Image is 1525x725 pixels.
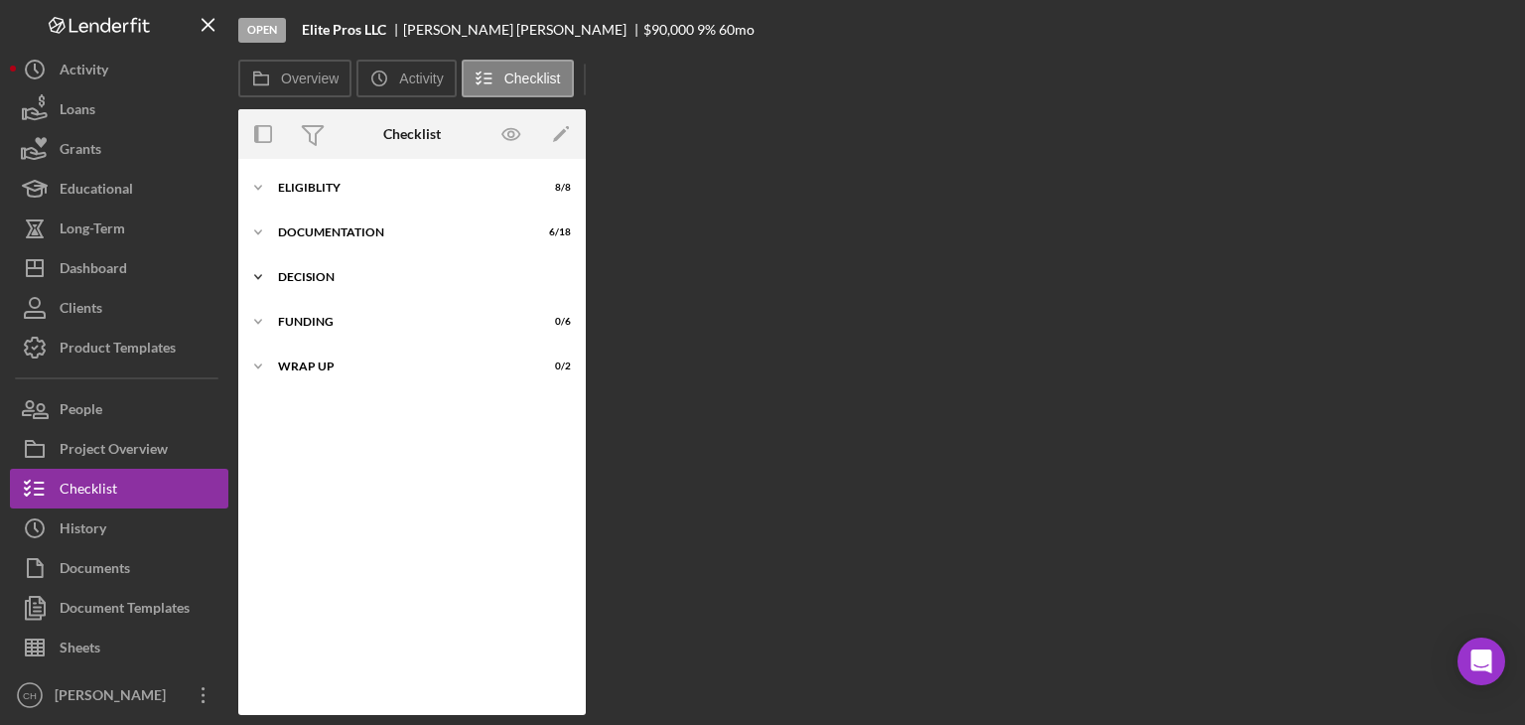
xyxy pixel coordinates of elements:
b: Elite Pros LLC [302,22,386,38]
div: Eligiblity [278,182,521,194]
div: Document Templates [60,588,190,633]
button: Document Templates [10,588,228,628]
button: Overview [238,60,351,97]
label: Overview [281,71,339,86]
div: Product Templates [60,328,176,372]
button: History [10,508,228,548]
div: Decision [278,271,561,283]
button: Project Overview [10,429,228,469]
button: Dashboard [10,248,228,288]
div: People [60,389,102,434]
label: Activity [399,71,443,86]
button: Documents [10,548,228,588]
div: [PERSON_NAME] [50,675,179,720]
button: Loans [10,89,228,129]
button: Product Templates [10,328,228,367]
button: Checklist [10,469,228,508]
div: Loans [60,89,95,134]
div: Long-Term [60,209,125,253]
div: 60 mo [719,22,755,38]
div: Sheets [60,628,100,672]
button: Clients [10,288,228,328]
div: Open [238,18,286,43]
div: Checklist [383,126,441,142]
button: Activity [356,60,456,97]
div: 0 / 6 [535,316,571,328]
button: Sheets [10,628,228,667]
div: Activity [60,50,108,94]
div: Dashboard [60,248,127,293]
div: 0 / 2 [535,361,571,372]
div: Wrap up [278,361,521,372]
div: Project Overview [60,429,168,474]
div: Checklist [60,469,117,513]
div: History [60,508,106,553]
button: Checklist [462,60,574,97]
span: $90,000 [643,21,694,38]
button: Activity [10,50,228,89]
button: CH[PERSON_NAME] [10,675,228,715]
div: Open Intercom Messenger [1457,638,1505,685]
div: Grants [60,129,101,174]
button: Educational [10,169,228,209]
text: CH [23,690,37,701]
button: People [10,389,228,429]
div: Funding [278,316,521,328]
button: Grants [10,129,228,169]
div: Clients [60,288,102,333]
div: Documents [60,548,130,593]
div: [PERSON_NAME] [PERSON_NAME] [403,22,643,38]
label: Checklist [504,71,561,86]
div: 6 / 18 [535,226,571,238]
div: Documentation [278,226,521,238]
div: Educational [60,169,133,214]
div: 9 % [697,22,716,38]
div: 8 / 8 [535,182,571,194]
button: Long-Term [10,209,228,248]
